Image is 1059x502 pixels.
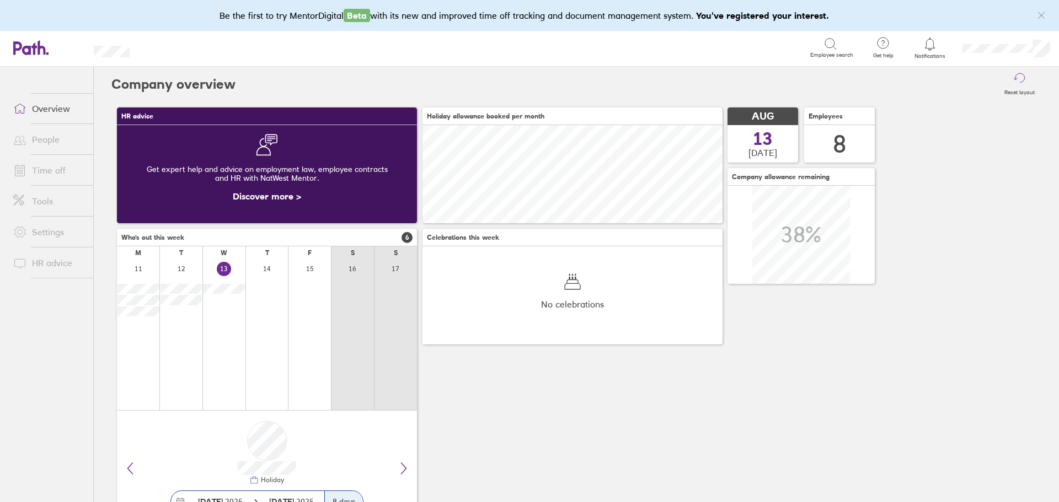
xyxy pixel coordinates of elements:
a: Discover more > [233,191,301,202]
a: HR advice [4,252,93,274]
a: Time off [4,159,93,181]
div: S [394,249,398,257]
a: People [4,128,93,150]
label: Reset layout [998,86,1041,96]
span: Employees [809,112,843,120]
span: Beta [344,9,370,22]
span: Holiday allowance booked per month [427,112,544,120]
span: AUG [752,111,774,122]
div: Search [159,42,188,52]
span: HR advice [121,112,153,120]
div: Get expert help and advice on employment law, employee contracts and HR with NatWest Mentor. [126,156,408,191]
span: Get help [865,52,901,59]
a: Settings [4,221,93,243]
a: Notifications [912,36,948,60]
span: Notifications [912,53,948,60]
div: Holiday [259,476,284,484]
a: Overview [4,98,93,120]
span: 6 [402,232,413,243]
div: Be the first to try MentorDigital with its new and improved time off tracking and document manage... [220,9,840,22]
span: Who's out this week [121,234,184,241]
span: 13 [753,130,773,148]
h2: Company overview [111,67,236,102]
span: [DATE] [748,148,777,158]
div: W [221,249,227,257]
a: Tools [4,190,93,212]
div: S [351,249,355,257]
span: Celebrations this week [427,234,499,241]
div: M [135,249,141,257]
div: T [179,249,183,257]
button: Reset layout [998,67,1041,102]
span: Employee search [810,52,853,58]
span: Company allowance remaining [732,173,830,181]
span: No celebrations [541,299,604,309]
b: You've registered your interest. [696,10,829,21]
div: F [308,249,312,257]
div: 8 [833,130,846,158]
div: T [265,249,269,257]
